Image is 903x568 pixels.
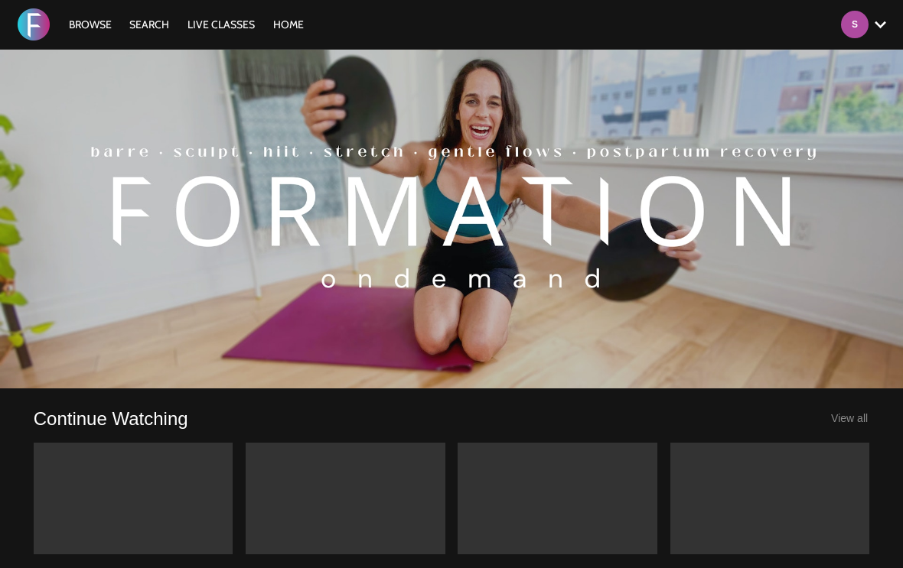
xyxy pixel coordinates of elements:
a: LIVE CLASSES [180,18,262,31]
nav: Primary [61,17,312,32]
img: FORMATION [18,8,50,41]
a: Browse [61,18,119,31]
a: HOME [266,18,311,31]
a: Continue Watching [34,407,188,430]
a: View all [831,412,868,424]
a: Search [122,18,177,31]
